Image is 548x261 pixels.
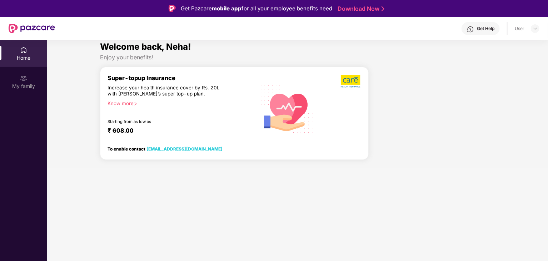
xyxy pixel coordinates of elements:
div: ₹ 608.00 [108,127,248,136]
img: svg+xml;base64,PHN2ZyB3aWR0aD0iMjAiIGhlaWdodD0iMjAiIHZpZXdCb3g9IjAgMCAyMCAyMCIgZmlsbD0ibm9uZSIgeG... [20,75,27,82]
img: b5dec4f62d2307b9de63beb79f102df3.png [341,74,361,88]
a: Download Now [338,5,382,13]
img: svg+xml;base64,PHN2ZyBpZD0iSG9tZSIgeG1sbnM9Imh0dHA6Ly93d3cudzMub3JnLzIwMDAvc3ZnIiB3aWR0aD0iMjAiIG... [20,46,27,54]
div: Starting from as low as [108,119,225,124]
div: Get Help [477,26,494,31]
div: Super-topup Insurance [108,74,255,82]
strong: mobile app [212,5,241,12]
div: Increase your health insurance cover by Rs. 20L with [PERSON_NAME]’s super top-up plan. [108,85,225,98]
img: svg+xml;base64,PHN2ZyB4bWxucz0iaHR0cDovL3d3dy53My5vcmcvMjAwMC9zdmciIHhtbG5zOnhsaW5rPSJodHRwOi8vd3... [255,76,319,141]
span: Welcome back, Neha! [100,41,191,52]
img: svg+xml;base64,PHN2ZyBpZD0iSGVscC0zMngzMiIgeG1sbnM9Imh0dHA6Ly93d3cudzMub3JnLzIwMDAvc3ZnIiB3aWR0aD... [467,26,474,33]
img: svg+xml;base64,PHN2ZyBpZD0iRHJvcGRvd24tMzJ4MzIiIHhtbG5zPSJodHRwOi8vd3d3LnczLm9yZy8yMDAwL3N2ZyIgd2... [532,26,538,31]
img: New Pazcare Logo [9,24,55,33]
div: Get Pazcare for all your employee benefits need [181,4,332,13]
div: To enable contact [108,146,223,151]
div: Enjoy your benefits! [100,54,495,61]
span: right [134,102,138,106]
img: Stroke [382,5,384,13]
div: User [515,26,524,31]
a: [EMAIL_ADDRESS][DOMAIN_NAME] [146,146,223,152]
div: Know more [108,100,251,105]
img: Logo [169,5,176,12]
